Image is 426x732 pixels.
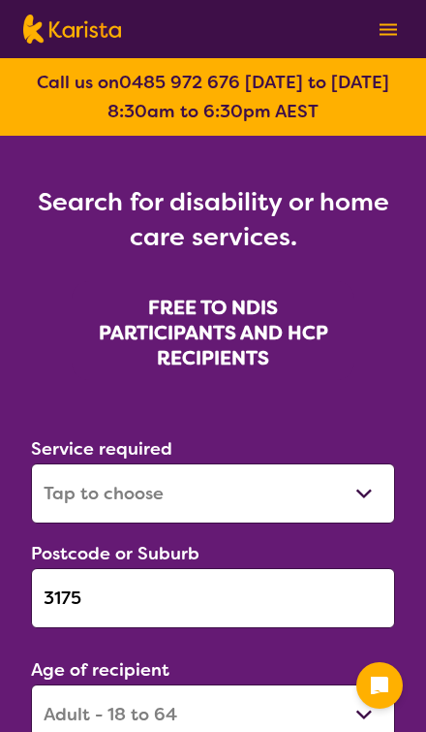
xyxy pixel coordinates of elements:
[119,71,240,94] a: 0485 972 676
[37,71,389,123] b: Call us on [DATE] to [DATE] 8:30am to 6:30pm AEST
[23,15,121,44] img: Karista logo
[31,542,199,565] label: Postcode or Suburb
[31,568,395,628] input: Type
[31,658,169,682] label: Age of recipient
[99,295,328,370] b: FREE TO NDIS PARTICIPANTS AND HCP RECIPIENTS
[31,184,395,254] h1: Search for disability or home care services.
[31,437,172,461] label: Service required
[380,23,397,36] img: menu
